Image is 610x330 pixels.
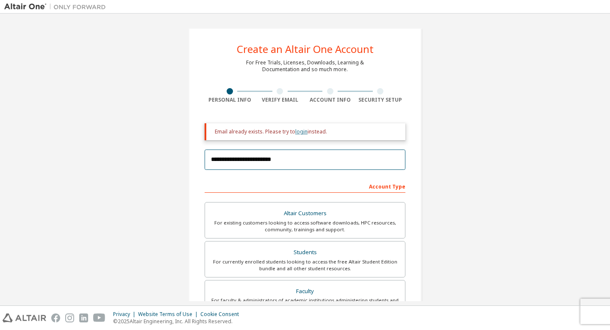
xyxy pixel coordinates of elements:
div: For existing customers looking to access software downloads, HPC resources, community, trainings ... [210,219,400,233]
div: Students [210,247,400,258]
img: instagram.svg [65,313,74,322]
div: Faculty [210,286,400,297]
img: youtube.svg [93,313,105,322]
div: Account Info [305,97,355,103]
img: linkedin.svg [79,313,88,322]
div: Cookie Consent [200,311,244,318]
p: © 2025 Altair Engineering, Inc. All Rights Reserved. [113,318,244,325]
img: Altair One [4,3,110,11]
div: Verify Email [255,97,305,103]
div: Account Type [205,179,405,193]
div: Altair Customers [210,208,400,219]
div: Website Terms of Use [138,311,200,318]
div: Create an Altair One Account [237,44,374,54]
a: login [295,128,308,135]
div: Privacy [113,311,138,318]
img: altair_logo.svg [3,313,46,322]
div: Security Setup [355,97,406,103]
div: For currently enrolled students looking to access the free Altair Student Edition bundle and all ... [210,258,400,272]
div: Personal Info [205,97,255,103]
div: For faculty & administrators of academic institutions administering students and accessing softwa... [210,297,400,311]
div: Email already exists. Please try to instead. [215,128,399,135]
img: facebook.svg [51,313,60,322]
div: For Free Trials, Licenses, Downloads, Learning & Documentation and so much more. [246,59,364,73]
